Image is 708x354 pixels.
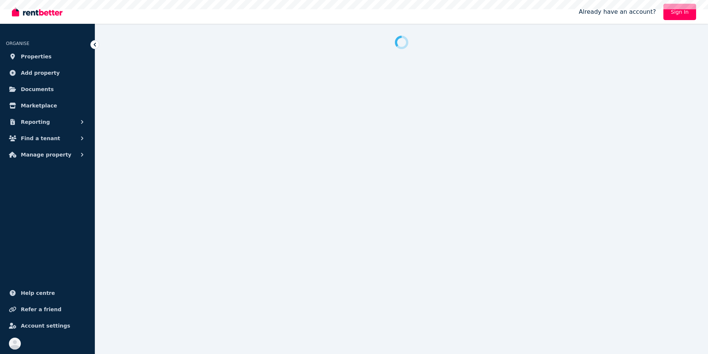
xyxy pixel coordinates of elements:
[6,115,89,129] button: Reporting
[6,318,89,333] a: Account settings
[21,134,60,143] span: Find a tenant
[6,41,29,46] span: ORGANISE
[6,286,89,300] a: Help centre
[6,131,89,146] button: Find a tenant
[6,49,89,64] a: Properties
[6,82,89,97] a: Documents
[21,101,57,110] span: Marketplace
[21,289,55,297] span: Help centre
[6,147,89,162] button: Manage property
[579,7,656,16] span: Already have an account?
[21,85,54,94] span: Documents
[6,302,89,317] a: Refer a friend
[12,6,62,17] img: RentBetter
[21,118,50,126] span: Reporting
[6,98,89,113] a: Marketplace
[21,68,60,77] span: Add property
[21,305,61,314] span: Refer a friend
[663,4,696,20] a: Sign In
[21,52,52,61] span: Properties
[21,321,70,330] span: Account settings
[21,150,71,159] span: Manage property
[6,65,89,80] a: Add property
